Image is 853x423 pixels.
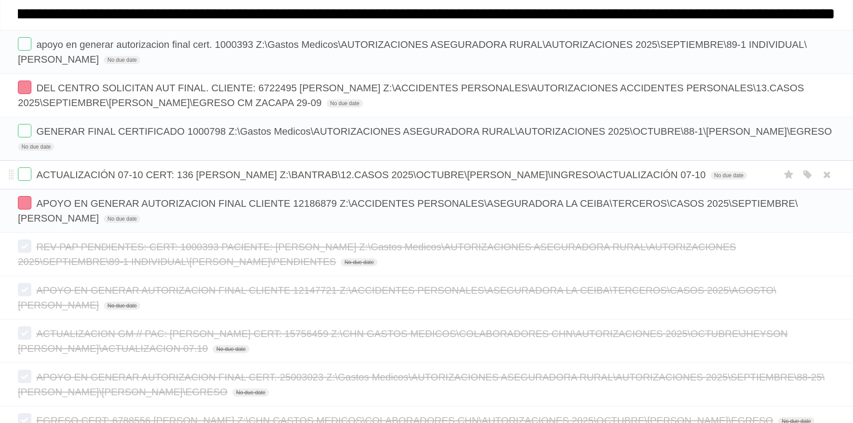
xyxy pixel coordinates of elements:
[18,370,31,383] label: Done
[18,328,788,354] span: ACTUALIZACION GM // PAC: [PERSON_NAME] CERT: 15756459 Z:\CHN GASTOS MEDICOS\COLABORADORES CHN\AUT...
[104,215,140,223] span: No due date
[104,56,140,64] span: No due date
[18,37,31,51] label: Done
[711,171,747,179] span: No due date
[18,143,54,151] span: No due date
[18,285,776,311] span: APOYO EN GENERAR AUTORIZACION FINAL CLIENTE 12147721 Z:\ACCIDENTES PERSONALES\ASEGURADORA LA CEIB...
[18,124,31,137] label: Done
[18,326,31,340] label: Done
[326,99,363,107] span: No due date
[104,302,140,310] span: No due date
[341,258,377,266] span: No due date
[18,39,807,65] span: apoyo en generar autorizacion final cert. 1000393 Z:\Gastos Medicos\AUTORIZACIONES ASEGURADORA RU...
[780,167,797,182] label: Star task
[18,241,736,267] span: REV PAP PENDIENTES: CERT: 1000393 PACIENTE: [PERSON_NAME] Z:\Gastos Medicos\AUTORIZACIONES ASEGUR...
[232,389,269,397] span: No due date
[18,239,31,253] label: Done
[18,372,825,397] span: APOYO EN GENERAR AUTORIZACION FINAL CERT. 25003023 Z:\Gastos Medicos\AUTORIZACIONES ASEGURADORA R...
[18,167,31,181] label: Done
[18,198,798,224] span: APOYO EN GENERAR AUTORIZACION FINAL CLIENTE 12186879 Z:\ACCIDENTES PERSONALES\ASEGURADORA LA CEIB...
[18,81,31,94] label: Done
[18,283,31,296] label: Done
[36,169,708,180] span: ACTUALIZACIÓN 07-10 CERT: 136 [PERSON_NAME] Z:\BANTRAB\12.CASOS 2025\OCTUBRE\[PERSON_NAME]\INGRES...
[18,82,804,108] span: DEL CENTRO SOLICITAN AUT FINAL. CLIENTE: 6722495 [PERSON_NAME] Z:\ACCIDENTES PERSONALES\AUTORIZAC...
[18,196,31,209] label: Done
[36,126,834,137] span: GENERAR FINAL CERTIFICADO 1000798 Z:\Gastos Medicos\AUTORIZACIONES ASEGURADORA RURAL\AUTORIZACION...
[213,345,249,353] span: No due date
